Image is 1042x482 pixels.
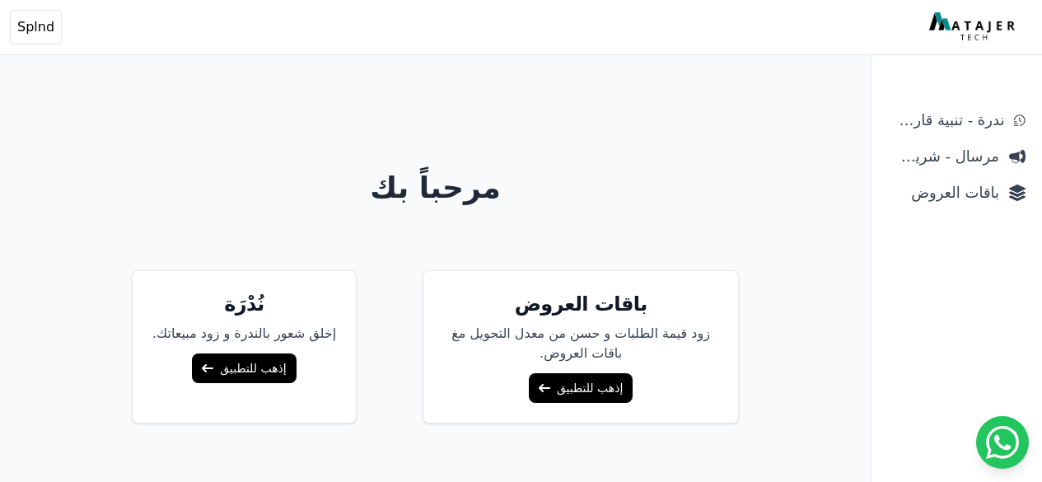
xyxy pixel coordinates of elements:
h5: باقات العروض [443,291,718,317]
p: زود قيمة الطلبات و حسن من معدل التحويل مغ باقات العروض. [443,324,718,363]
h5: نُدْرَة [152,291,336,317]
span: ندرة - تنبية قارب علي النفاذ [888,109,1004,132]
p: إخلق شعور بالندرة و زود مبيعاتك. [152,324,336,344]
span: باقات العروض [888,181,999,204]
img: MatajerTech Logo [929,12,1019,42]
span: Splnd [17,17,54,37]
span: مرسال - شريط دعاية [888,145,999,168]
h1: مرحباً بك [14,171,857,204]
button: Splnd [10,10,62,44]
a: إذهب للتطبيق [529,373,633,403]
a: إذهب للتطبيق [192,353,296,383]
